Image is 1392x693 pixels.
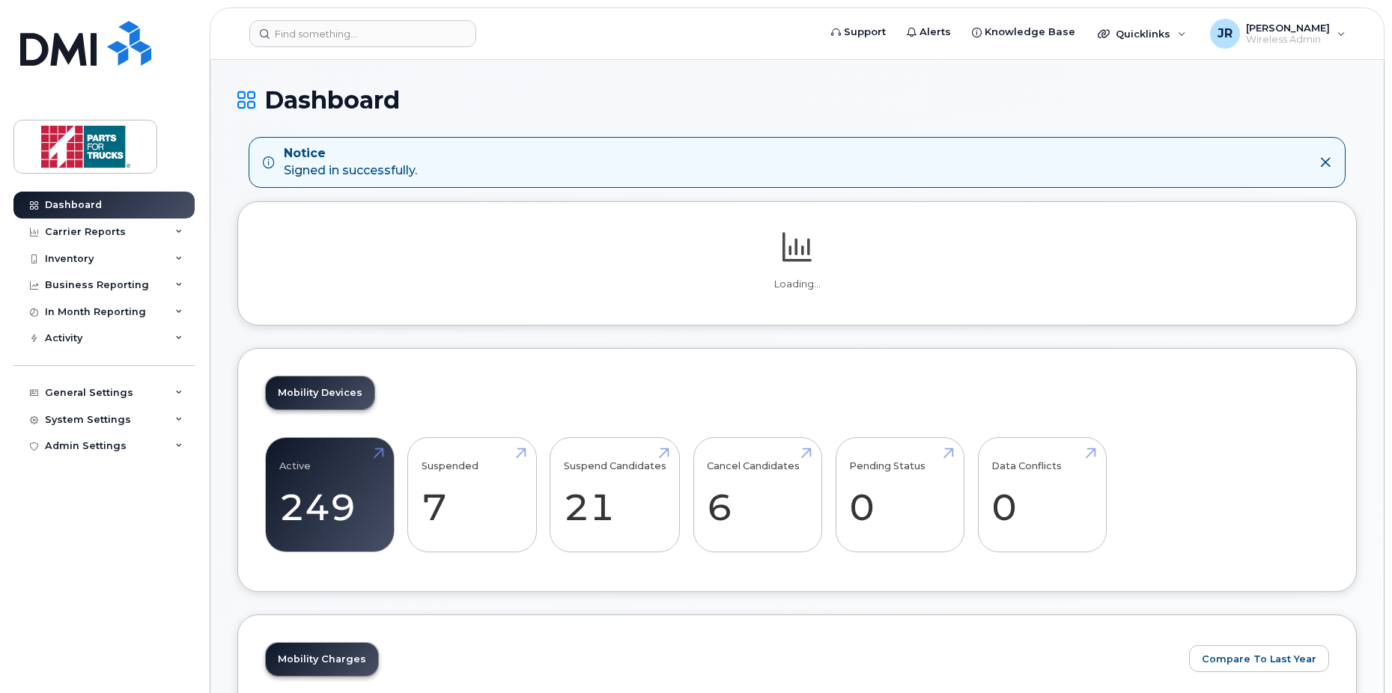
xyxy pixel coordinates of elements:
a: Suspend Candidates 21 [564,445,666,544]
a: Pending Status 0 [849,445,950,544]
a: Active 249 [279,445,380,544]
a: Suspended 7 [422,445,523,544]
div: Signed in successfully. [284,145,417,180]
p: Loading... [265,278,1329,291]
span: Compare To Last Year [1202,652,1316,666]
a: Mobility Charges [266,643,378,676]
a: Data Conflicts 0 [991,445,1092,544]
strong: Notice [284,145,417,162]
a: Cancel Candidates 6 [707,445,808,544]
h1: Dashboard [237,87,1357,113]
button: Compare To Last Year [1189,645,1329,672]
a: Mobility Devices [266,376,374,409]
